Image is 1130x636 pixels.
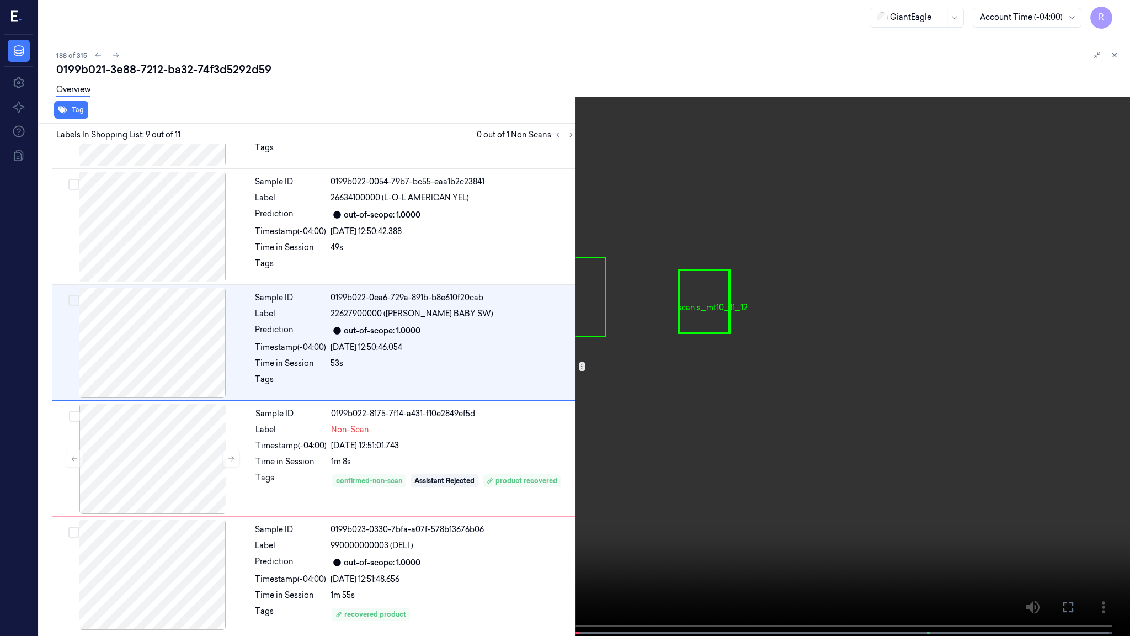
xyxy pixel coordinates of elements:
[56,84,90,97] a: Overview
[344,209,420,221] div: out-of-scope: 1.0000
[255,324,326,337] div: Prediction
[331,192,469,204] span: 26634100000 (L-O-L AMERICAN YEL)
[335,609,406,619] div: recovered product
[477,128,578,141] span: 0 out of 1 Non Scans
[331,440,575,452] div: [DATE] 12:51:01.743
[255,524,326,536] div: Sample ID
[331,408,575,420] div: 0199b022-8175-7f14-a431-f10e2849ef5d
[255,424,327,436] div: Label
[255,358,326,369] div: Time in Session
[255,606,326,623] div: Tags
[255,192,326,204] div: Label
[414,476,475,486] div: Assistant Rejected
[255,258,326,275] div: Tags
[255,472,327,490] div: Tags
[255,342,326,353] div: Timestamp (-04:00)
[255,556,326,569] div: Prediction
[56,129,180,141] span: Labels In Shopping List: 9 out of 11
[56,51,87,60] span: 188 of 315
[487,476,557,486] div: product recovered
[255,142,326,160] div: Tags
[56,62,1121,77] div: 0199b021-3e88-7212-ba32-74f3d5292d59
[54,101,88,119] button: Tag
[331,342,575,353] div: [DATE] 12:50:46.054
[331,574,575,585] div: [DATE] 12:51:48.656
[344,557,420,569] div: out-of-scope: 1.0000
[69,411,80,422] button: Select row
[255,590,326,601] div: Time in Session
[255,176,326,188] div: Sample ID
[331,540,413,552] span: 990000000003 (DELI )
[331,226,575,237] div: [DATE] 12:50:42.388
[331,242,575,253] div: 49s
[255,242,326,253] div: Time in Session
[255,308,326,320] div: Label
[255,226,326,237] div: Timestamp (-04:00)
[68,179,79,190] button: Select row
[331,590,575,601] div: 1m 55s
[255,456,327,468] div: Time in Session
[68,527,79,538] button: Select row
[255,208,326,221] div: Prediction
[331,524,575,536] div: 0199b023-0330-7bfa-a07f-578b13676b06
[331,176,575,188] div: 0199b022-0054-79b7-bc55-eaa1b2c23841
[331,292,575,304] div: 0199b022-0ea6-729a-891b-b8e610f20cab
[336,476,402,486] div: confirmed-non-scan
[255,408,327,420] div: Sample ID
[331,308,493,320] span: 22627900000 ([PERSON_NAME] BABY SW)
[255,374,326,391] div: Tags
[331,424,369,436] span: Non-Scan
[255,574,326,585] div: Timestamp (-04:00)
[344,325,420,337] div: out-of-scope: 1.0000
[331,456,575,468] div: 1m 8s
[1090,7,1112,29] button: R
[331,358,575,369] div: 53s
[255,540,326,552] div: Label
[255,440,327,452] div: Timestamp (-04:00)
[68,295,79,306] button: Select row
[255,292,326,304] div: Sample ID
